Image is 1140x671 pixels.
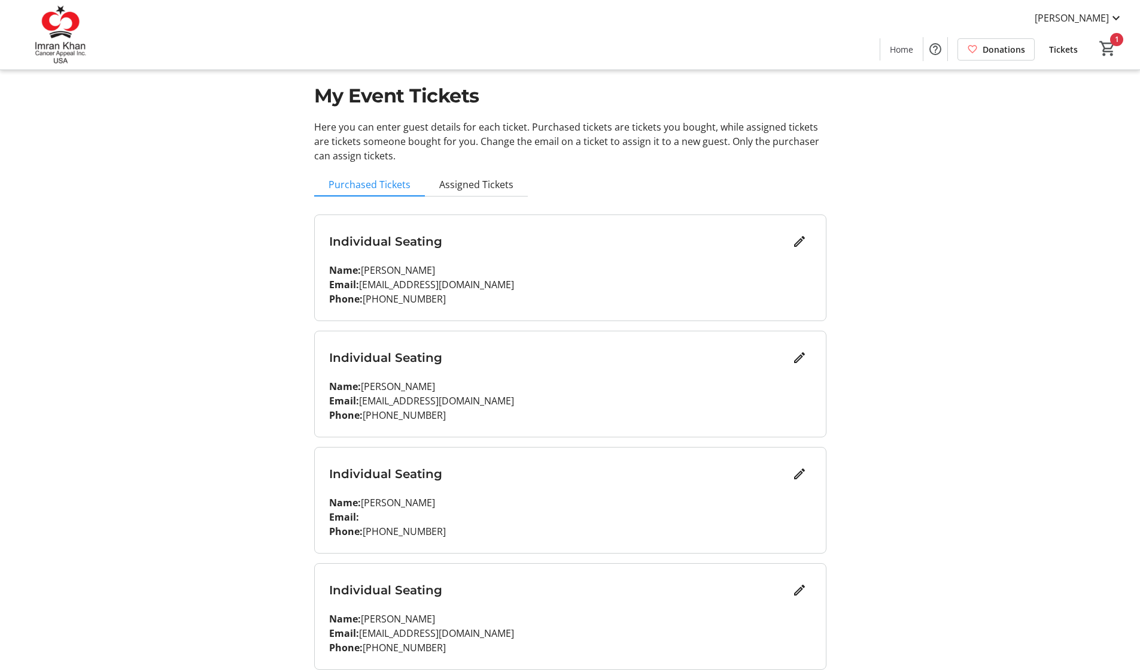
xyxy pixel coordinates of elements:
[439,180,513,189] span: Assigned Tickets
[329,264,361,277] strong: Name:
[329,465,788,483] h3: Individual Seating
[329,277,811,292] p: [EMAIL_ADDRESS][DOMAIN_NAME]
[329,232,788,250] h3: Individual Seating
[329,379,811,394] p: [PERSON_NAME]
[1035,11,1109,25] span: [PERSON_NAME]
[329,408,811,422] p: [PHONE_NUMBER]
[314,120,826,163] p: Here you can enter guest details for each ticket. Purchased tickets are tickets you bought, while...
[314,81,826,110] h1: My Event Tickets
[329,180,411,189] span: Purchased Tickets
[983,43,1025,56] span: Donations
[329,612,361,625] strong: Name:
[923,37,947,61] button: Help
[788,462,811,486] button: Edit
[880,38,923,61] a: Home
[329,524,811,539] p: [PHONE_NUMBER]
[329,394,359,407] strong: Email:
[329,263,811,277] p: [PERSON_NAME]
[329,349,788,367] h3: Individual Seating
[329,641,363,654] strong: Phone:
[1039,38,1087,61] a: Tickets
[329,495,811,510] p: [PERSON_NAME]
[329,612,811,626] p: [PERSON_NAME]
[329,525,363,538] strong: Phone:
[788,346,811,370] button: Edit
[329,278,359,291] strong: Email:
[329,640,811,655] p: [PHONE_NUMBER]
[890,43,913,56] span: Home
[329,627,359,640] strong: Email:
[1097,38,1118,59] button: Cart
[329,496,361,509] strong: Name:
[329,409,363,422] strong: Phone:
[329,581,788,599] h3: Individual Seating
[329,626,811,640] p: [EMAIL_ADDRESS][DOMAIN_NAME]
[329,510,359,524] strong: Email:
[788,578,811,602] button: Edit
[7,5,114,65] img: Imran Khan Cancer Appeal Inc.'s Logo
[788,229,811,253] button: Edit
[329,292,363,306] strong: Phone:
[1049,43,1078,56] span: Tickets
[329,292,811,306] p: [PHONE_NUMBER]
[329,380,361,393] strong: Name:
[957,38,1035,61] a: Donations
[329,394,811,408] p: [EMAIL_ADDRESS][DOMAIN_NAME]
[1025,8,1133,28] button: [PERSON_NAME]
